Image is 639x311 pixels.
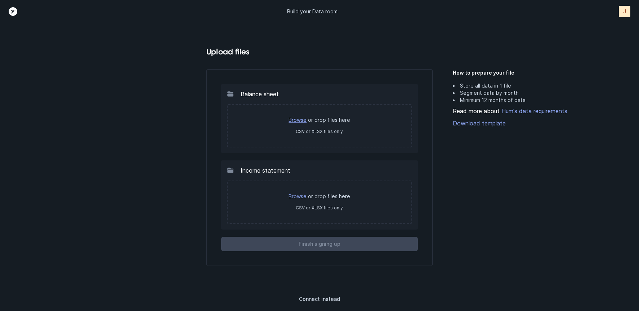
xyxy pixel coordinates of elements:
[235,116,404,124] p: or drop files here
[500,107,567,115] a: Hum's data requirements
[619,6,630,17] button: J
[221,292,418,306] button: Connect instead
[299,240,340,248] p: Finish signing up
[296,205,343,210] label: CSV or XLSX files only
[289,117,307,123] a: Browse
[299,295,340,303] p: Connect instead
[453,107,586,115] div: Read more about
[241,166,290,175] p: Income statement
[221,237,417,251] button: Finish signing up
[453,119,586,128] a: Download template
[453,82,586,89] li: Store all data in 1 file
[289,193,307,199] a: Browse
[235,193,404,200] p: or drop files here
[287,8,338,15] p: Build your Data room
[241,90,279,98] p: Balance sheet
[206,46,432,58] h4: Upload files
[453,97,586,104] li: Minimum 12 months of data
[296,129,343,134] label: CSV or XLSX files only
[453,69,586,76] h5: How to prepare your file
[623,8,626,15] p: J
[453,89,586,97] li: Segment data by month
